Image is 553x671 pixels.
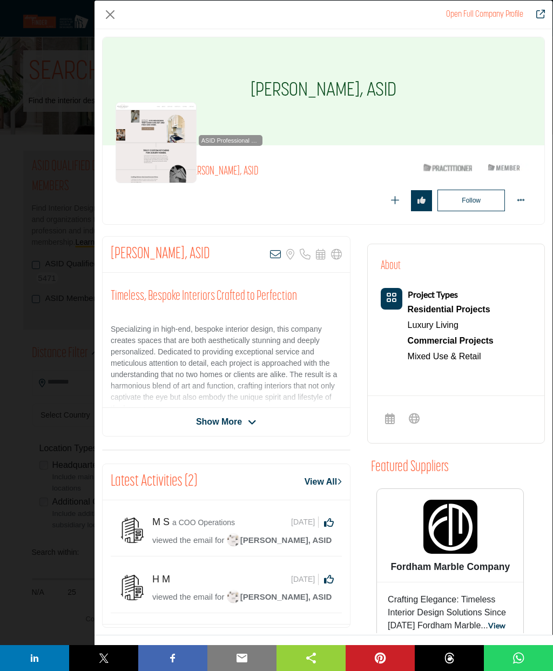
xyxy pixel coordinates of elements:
img: avtar-image [119,516,146,543]
img: linkedin sharing button [28,652,41,665]
img: facebook sharing button [166,652,179,665]
img: whatsapp sharing button [512,652,525,665]
h1: [PERSON_NAME], ASID [251,37,396,145]
h2: About [381,257,401,275]
span: Show More [196,415,242,428]
i: Click to Like this activity [324,574,334,584]
img: threads sharing button [443,652,456,665]
img: image [227,590,240,603]
span: [PERSON_NAME], ASID [227,592,332,601]
a: View More [388,621,505,643]
div: Involve the design, construction, or renovation of spaces used for business purposes such as offi... [408,333,494,349]
button: More Options [510,190,531,211]
a: View All [305,475,342,488]
h5: H M [152,574,170,586]
span: ASID Professional Practitioner [201,136,260,145]
a: Residential Projects [408,301,494,318]
img: pinterest sharing button [374,652,387,665]
button: Redirect to login page [385,190,406,211]
img: annamariecutlipasid logo [116,102,197,183]
h2: Timeless, Bespoke Interiors Crafted to Perfection [111,288,342,305]
img: ASID Members [480,161,529,175]
img: sharethis sharing button [305,652,318,665]
h2: Featured Suppliers [371,459,449,477]
a: Project Types [408,290,458,299]
img: image [227,533,240,547]
span: viewed the email for [152,535,224,545]
p: a COO Operations [172,517,235,528]
button: Category Icon [381,288,402,310]
i: Click to Like this activity [324,518,334,527]
img: avtar-image [119,574,146,601]
span: [PERSON_NAME], ASID [227,535,332,545]
h5: M S [152,516,170,528]
span: [DATE] [291,516,319,528]
img: ASID Qualified Practitioners [423,161,472,175]
a: image[PERSON_NAME], ASID [227,534,332,548]
b: Project Types [408,289,458,299]
a: image[PERSON_NAME], ASID [227,591,332,605]
p: Crafting Elegance: Timeless Interior Design Solutions Since [DATE] Fordham Marble... [388,593,512,645]
button: Redirect to login page [411,190,432,211]
a: Redirect to annamariecutlipasid [529,8,545,21]
a: Luxury Living [408,320,458,330]
button: Close [102,6,118,23]
a: Mixed Use & Retail [408,352,481,361]
span: viewed the email for [152,592,224,601]
img: Fordham Marble Company [423,500,477,554]
img: email sharing button [235,652,248,665]
div: Types of projects range from simple residential renovations to highly complex commercial initiati... [408,301,494,318]
h2: Anna Marie Cutlip, ASID [111,245,210,264]
img: twitter sharing button [97,652,110,665]
p: Specializing in high-end, bespoke interior design, this company creates spaces that are both aest... [111,324,342,414]
a: Fordham Marble Company [390,561,510,572]
h2: [PERSON_NAME], ASID [186,165,415,179]
span: [DATE] [291,574,319,585]
a: Commercial Projects [408,333,494,349]
h2: Latest Activities (2) [111,472,197,492]
button: Redirect to login [437,190,505,211]
a: Redirect to annamariecutlipasid [446,10,523,19]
